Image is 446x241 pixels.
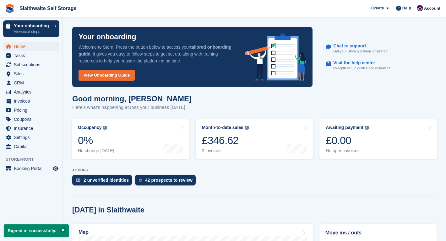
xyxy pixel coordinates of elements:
[72,104,192,111] p: Here's what's happening across your business [DATE]
[72,206,144,214] h2: [DATE] in Slaithwaite
[139,178,142,182] img: prospect-51fa495bee0391a8d652442698ab0144808aea92771e9ea1ae160a38d050c398.svg
[3,60,59,69] a: menu
[3,115,59,124] a: menu
[333,66,391,71] p: In-depth set up guides and resources.
[14,69,52,78] span: Sites
[333,49,388,54] p: Get your Stora questions answered.
[78,134,114,147] div: 0%
[3,88,59,96] a: menu
[79,70,135,81] a: View Onboarding Guide
[79,44,235,64] p: Welcome to Stora! Press the button below to access your . It gives you easy to follow steps to ge...
[72,119,189,159] a: Occupancy 0% No change [DATE]
[14,88,52,96] span: Analytics
[417,5,423,11] img: Sean Cashman
[4,224,69,237] p: Signed in successfully.
[196,119,313,159] a: Month-to-date sales £346.62 2 invoices
[3,124,59,133] a: menu
[3,51,59,60] a: menu
[333,60,386,66] p: Visit the help center
[3,42,59,51] a: menu
[245,126,249,130] img: icon-info-grey-7440780725fd019a000dd9b08b2336e03edf1995a4989e88bcd33f0948082b44.svg
[319,119,437,159] a: Awaiting payment £0.00 No open invoices
[14,115,52,124] span: Coupons
[3,97,59,105] a: menu
[14,51,52,60] span: Tasks
[3,69,59,78] a: menu
[78,125,101,130] div: Occupancy
[3,20,59,37] a: Your onboarding View next steps
[202,134,249,147] div: £346.62
[14,124,52,133] span: Insurance
[14,97,52,105] span: Invoices
[202,125,243,130] div: Month-to-date sales
[72,94,192,103] h1: Good morning, [PERSON_NAME]
[333,43,383,49] p: Chat to support
[14,60,52,69] span: Subscriptions
[14,42,52,51] span: Home
[326,125,363,130] div: Awaiting payment
[14,78,52,87] span: CRM
[3,164,59,173] a: menu
[76,178,80,182] img: verify_identity-adf6edd0f0f0b5bbfe63781bf79b02c33cf7c696d77639b501bdc392416b5a36.svg
[326,57,431,74] a: Visit the help center In-depth set up guides and resources.
[424,5,440,12] span: Account
[365,126,369,130] img: icon-info-grey-7440780725fd019a000dd9b08b2336e03edf1995a4989e88bcd33f0948082b44.svg
[14,164,52,173] span: Booking Portal
[78,148,114,153] div: No change [DATE]
[145,178,193,183] div: 42 prospects to review
[3,106,59,115] a: menu
[325,229,431,237] h2: Move ins / outs
[326,134,369,147] div: £0.00
[326,148,369,153] div: No open invoices
[14,29,51,35] p: View next steps
[5,4,14,13] img: stora-icon-8386f47178a22dfd0bd8f6a31ec36ba5ce8667c1dd55bd0f319d3a0aa187defe.svg
[3,142,59,151] a: menu
[79,33,136,40] p: Your onboarding
[17,3,79,13] a: Slaithwaite Self Storage
[245,34,307,81] img: onboarding-info-6c161a55d2c0e0a8cae90662b2fe09162a5109e8cc188191df67fb4f79e88e88.svg
[3,133,59,142] a: menu
[402,5,411,11] span: Help
[72,168,437,172] p: ACTIONS
[103,126,107,130] img: icon-info-grey-7440780725fd019a000dd9b08b2336e03edf1995a4989e88bcd33f0948082b44.svg
[202,148,249,153] div: 2 invoices
[14,106,52,115] span: Pricing
[79,229,89,235] h2: Map
[14,24,51,28] p: Your onboarding
[6,156,63,163] span: Storefront
[135,175,199,189] a: 42 prospects to review
[84,178,129,183] div: 2 unverified identities
[326,40,431,57] a: Chat to support Get your Stora questions answered.
[14,133,52,142] span: Settings
[14,142,52,151] span: Capital
[3,78,59,87] a: menu
[72,175,135,189] a: 2 unverified identities
[52,165,59,172] a: Preview store
[371,5,384,11] span: Create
